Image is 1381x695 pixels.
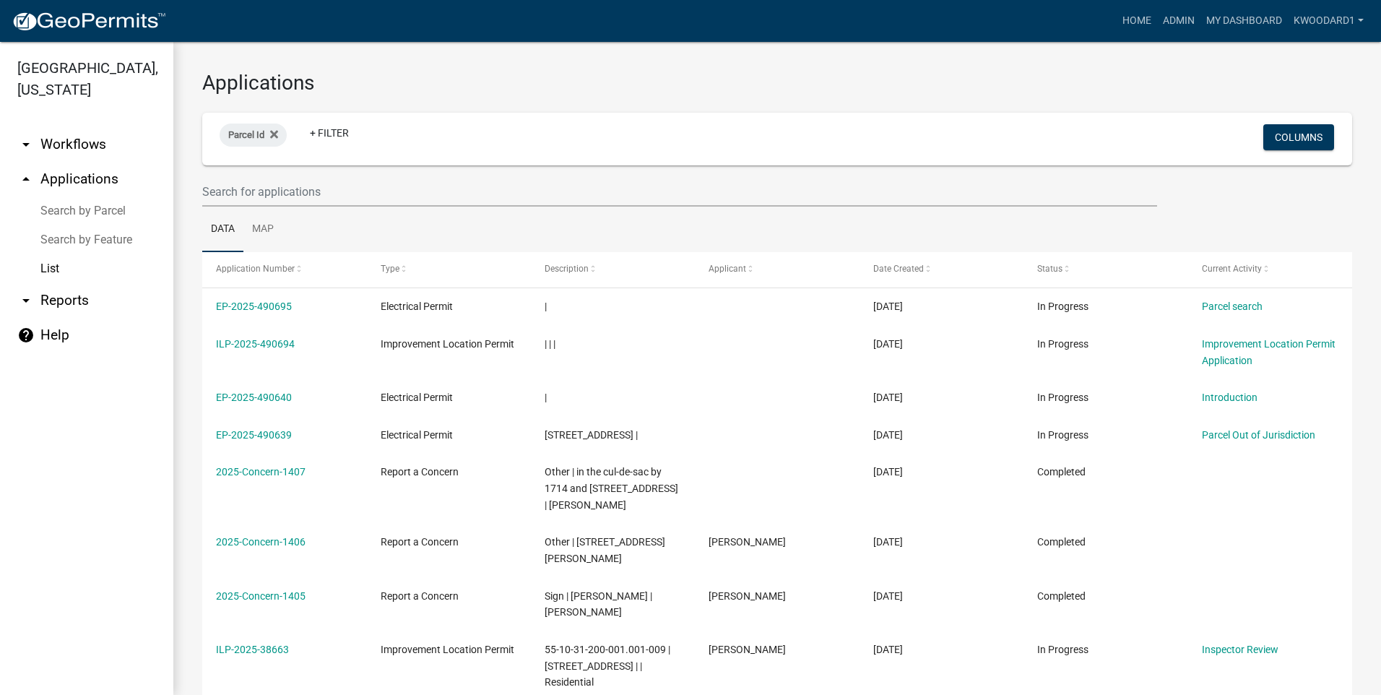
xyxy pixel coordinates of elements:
a: kwoodard1 [1288,7,1369,35]
span: Description [545,264,589,274]
span: 55-10-31-200-001.001-009 | 858 CENTENNIAL RD | | Residential [545,644,670,688]
a: EP-2025-490639 [216,429,292,441]
a: Admin [1157,7,1200,35]
h3: Applications [202,71,1352,95]
a: Parcel search [1202,301,1263,312]
span: Current Activity [1202,264,1262,274]
span: Charlie Wilson [709,590,786,602]
span: 10/09/2025 [873,644,903,655]
datatable-header-cell: Current Activity [1188,252,1352,287]
span: In Progress [1037,644,1088,655]
span: In Progress [1037,338,1088,350]
span: | [545,301,547,312]
span: Type [381,264,399,274]
datatable-header-cell: Status [1023,252,1187,287]
datatable-header-cell: Date Created [860,252,1023,287]
i: help [17,327,35,344]
span: Electrical Permit [381,429,453,441]
span: Electrical Permit [381,301,453,312]
a: Parcel Out of Jurisdiction [1202,429,1315,441]
a: EP-2025-490640 [216,392,292,403]
span: Report a Concern [381,536,459,548]
span: 10/09/2025 [873,429,903,441]
a: ILP-2025-490694 [216,338,295,350]
span: Date Created [873,264,924,274]
span: | [545,392,547,403]
i: arrow_drop_down [17,136,35,153]
span: Parcel Id [228,129,264,140]
a: 2025-Concern-1406 [216,536,306,548]
span: Report a Concern [381,590,459,602]
a: ILP-2025-38663 [216,644,289,655]
datatable-header-cell: Applicant [695,252,859,287]
a: Home [1117,7,1157,35]
span: 10/09/2025 [873,590,903,602]
a: Introduction [1202,392,1257,403]
span: 10/09/2025 [873,536,903,548]
span: In Progress [1037,301,1088,312]
input: Search for applications [202,177,1157,207]
span: Other | 6420 Berean Rd | Kinga Barden [545,536,665,564]
span: Martha malm [709,644,786,655]
span: Charlie Wilson [709,536,786,548]
span: | | | [545,338,555,350]
datatable-header-cell: Description [531,252,695,287]
span: 180 CHURCH ST | [545,429,638,441]
span: 10/10/2025 [873,338,903,350]
i: arrow_drop_down [17,292,35,309]
a: + Filter [298,120,360,146]
i: arrow_drop_up [17,170,35,188]
datatable-header-cell: Application Number [202,252,366,287]
a: EP-2025-490695 [216,301,292,312]
span: Completed [1037,466,1086,478]
a: 2025-Concern-1405 [216,590,306,602]
span: Applicant [709,264,746,274]
span: Electrical Permit [381,392,453,403]
span: 10/10/2025 [873,301,903,312]
span: Improvement Location Permit [381,644,514,655]
a: Inspector Review [1202,644,1278,655]
span: Application Number [216,264,295,274]
a: Map [243,207,282,253]
a: Improvement Location Permit Application [1202,338,1335,366]
datatable-header-cell: Type [366,252,530,287]
span: Other | in the cul-de-sac by 1714 and 1701 E Woodcrest Dr S | Kristen Parker [545,466,678,511]
span: Report a Concern [381,466,459,478]
span: Completed [1037,590,1086,602]
a: 2025-Concern-1407 [216,466,306,478]
a: My Dashboard [1200,7,1288,35]
span: In Progress [1037,429,1088,441]
span: Status [1037,264,1062,274]
span: In Progress [1037,392,1088,403]
button: Columns [1263,124,1334,150]
span: Completed [1037,536,1086,548]
span: Improvement Location Permit [381,338,514,350]
span: Sign | Whetstine Rd | John Clark [545,590,652,618]
span: 10/09/2025 [873,392,903,403]
a: Data [202,207,243,253]
span: 10/09/2025 [873,466,903,478]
